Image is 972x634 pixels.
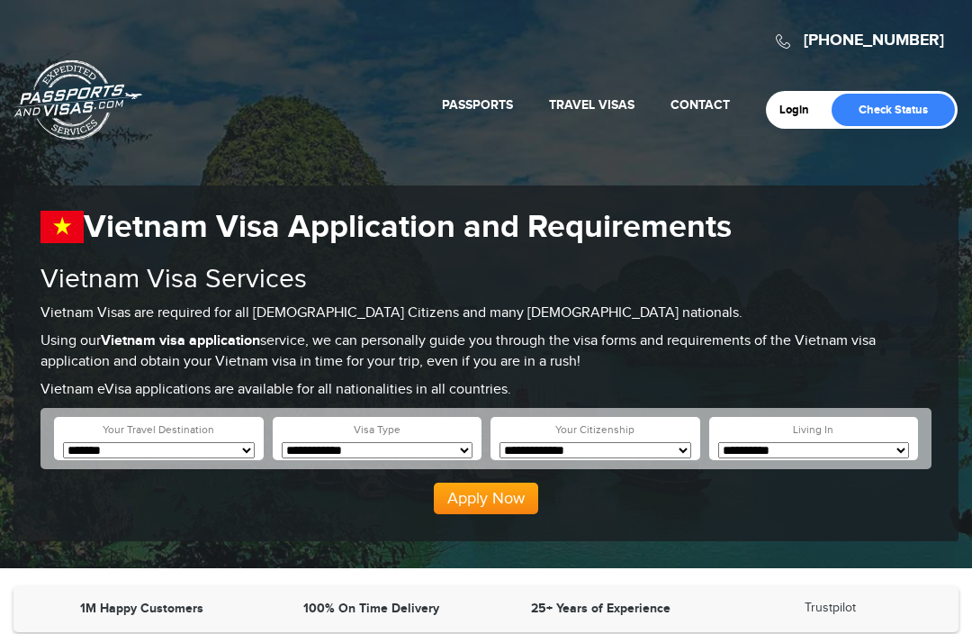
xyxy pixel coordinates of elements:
[555,422,634,438] label: Your Citizenship
[40,331,931,373] p: Using our service, we can personally guide you through the visa forms and requirements of the Vie...
[793,422,833,438] label: Living In
[40,380,931,401] p: Vietnam eVisa applications are available for all nationalities in all countries.
[549,97,634,113] a: Travel Visas
[40,303,931,324] p: Vietnam Visas are required for all [DEMOGRAPHIC_DATA] Citizens and many [DEMOGRAPHIC_DATA] nation...
[40,265,931,294] h2: Vietnam Visa Services
[832,94,955,126] a: Check Status
[103,422,214,438] label: Your Travel Destination
[40,208,931,247] h1: Vietnam Visa Application and Requirements
[804,31,944,50] a: [PHONE_NUMBER]
[101,332,260,349] strong: Vietnam visa application
[80,601,203,616] strong: 1M Happy Customers
[531,601,670,616] strong: 25+ Years of Experience
[434,483,538,515] button: Apply Now
[670,97,730,113] a: Contact
[805,601,856,615] a: Trustpilot
[779,103,822,117] a: Login
[354,422,400,438] label: Visa Type
[14,59,142,140] a: Passports & [DOMAIN_NAME]
[303,601,439,616] strong: 100% On Time Delivery
[442,97,513,113] a: Passports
